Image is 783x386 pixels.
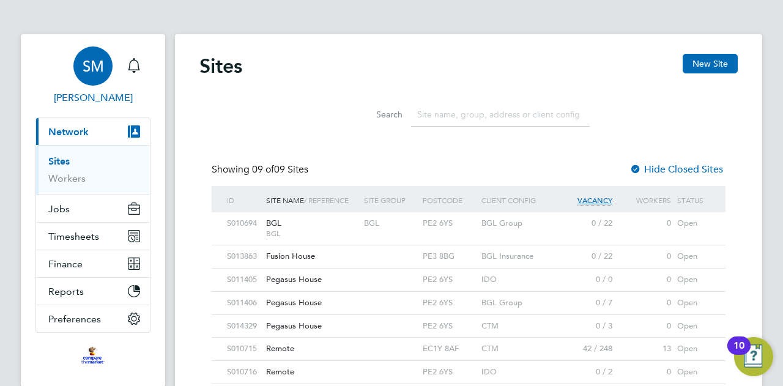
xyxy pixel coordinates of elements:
[420,315,478,338] div: PE2 6YS
[361,186,420,214] div: Site Group
[734,337,773,376] button: Open Resource Center, 10 new notifications
[557,338,615,360] div: 42 / 248
[615,361,674,384] div: 0
[224,186,263,214] div: ID
[224,292,263,314] div: S011406
[347,109,403,120] label: Search
[557,245,615,268] div: 0 / 22
[263,186,361,214] div: Site Name
[420,361,478,384] div: PE2 6YS
[615,269,674,291] div: 0
[481,297,522,308] span: BGL Group
[478,186,557,214] div: Client Config
[224,245,263,268] div: S013863
[481,218,522,228] span: BGL Group
[35,46,150,105] a: SM[PERSON_NAME]
[48,258,83,270] span: Finance
[224,268,713,278] a: S011405Pegasus House PE2 6YSIDO0 / 00Open
[615,338,674,360] div: 13
[224,314,713,325] a: S014329Pegasus House PE2 6YSCTM0 / 30Open
[212,163,311,176] div: Showing
[81,345,104,365] img: bglgroup-logo-retina.png
[674,245,713,268] div: Open
[83,58,104,74] span: SM
[674,212,713,235] div: Open
[266,251,315,261] span: Fusion House
[420,269,478,291] div: PE2 6YS
[224,269,263,291] div: S011405
[420,212,478,235] div: PE2 6YS
[683,54,738,73] button: New Site
[577,195,612,206] span: Vacancy
[266,321,322,331] span: Pegasus House
[36,250,150,277] button: Finance
[224,245,713,255] a: S013863Fusion House PE3 8BGBGL Insurance0 / 220Open
[35,345,150,365] a: Go to home page
[674,338,713,360] div: Open
[615,315,674,338] div: 0
[48,173,86,184] a: Workers
[420,245,478,268] div: PE3 8BG
[674,186,713,214] div: Status
[674,315,713,338] div: Open
[557,292,615,314] div: 0 / 7
[36,145,150,195] div: Network
[481,366,497,377] span: IDO
[481,274,497,284] span: IDO
[224,360,713,371] a: S010716Remote PE2 6YSIDO0 / 20Open
[224,212,263,235] div: S010694
[420,186,478,214] div: Postcode
[481,321,499,331] span: CTM
[557,212,615,235] div: 0 / 22
[557,269,615,291] div: 0 / 0
[557,315,615,338] div: 0 / 3
[266,343,294,354] span: Remote
[266,229,358,239] span: BGL
[48,203,70,215] span: Jobs
[674,292,713,314] div: Open
[36,305,150,332] button: Preferences
[36,118,150,145] button: Network
[48,126,89,138] span: Network
[266,297,322,308] span: Pegasus House
[36,278,150,305] button: Reports
[252,163,308,176] span: 09 Sites
[420,338,478,360] div: EC1Y 8AF
[266,274,322,284] span: Pegasus House
[224,338,263,360] div: S010715
[48,313,101,325] span: Preferences
[252,163,274,176] span: 09 of
[420,292,478,314] div: PE2 6YS
[615,292,674,314] div: 0
[674,269,713,291] div: Open
[615,186,674,214] div: Workers
[266,218,281,228] span: BGL
[411,103,590,127] input: Site name, group, address or client config
[224,337,713,347] a: S010715Remote EC1Y 8AFCTM42 / 24813Open
[224,361,263,384] div: S010716
[364,218,379,228] span: BGL
[629,163,723,176] label: Hide Closed Sites
[199,54,242,78] h2: Sites
[224,315,263,338] div: S014329
[36,195,150,222] button: Jobs
[224,212,713,222] a: S010694BGL BGLBGLPE2 6YSBGL Group0 / 220Open
[481,343,499,354] span: CTM
[48,231,99,242] span: Timesheets
[481,251,533,261] span: BGL Insurance
[674,361,713,384] div: Open
[48,155,70,167] a: Sites
[35,91,150,105] span: Shelby Martin
[557,361,615,384] div: 0 / 2
[48,286,84,297] span: Reports
[36,223,150,250] button: Timesheets
[304,195,349,205] span: / Reference
[615,212,674,235] div: 0
[733,346,744,362] div: 10
[266,366,294,377] span: Remote
[615,245,674,268] div: 0
[224,291,713,302] a: S011406Pegasus House PE2 6YSBGL Group0 / 70Open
